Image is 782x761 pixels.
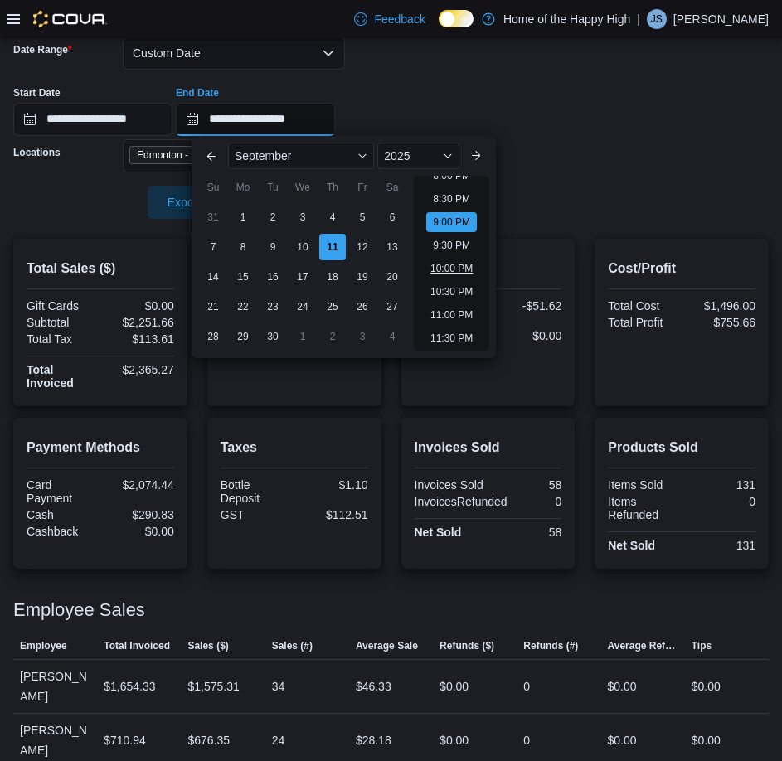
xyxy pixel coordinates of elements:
[608,438,755,458] h2: Products Sold
[230,323,256,350] div: day-29
[13,600,145,620] h3: Employee Sales
[187,676,239,696] div: $1,575.31
[523,676,530,696] div: 0
[13,86,61,99] label: Start Date
[104,316,174,329] div: $2,251.66
[104,676,155,696] div: $1,654.33
[198,202,407,351] div: September, 2025
[319,174,346,201] div: Th
[349,264,376,290] div: day-19
[13,660,97,713] div: [PERSON_NAME]
[27,438,174,458] h2: Payment Methods
[289,234,316,260] div: day-10
[289,323,316,350] div: day-1
[298,478,368,492] div: $1.10
[673,9,769,29] p: [PERSON_NAME]
[176,86,219,99] label: End Date
[200,323,226,350] div: day-28
[104,332,174,346] div: $113.61
[379,293,406,320] div: day-27
[685,299,755,313] div: $1,496.00
[104,478,174,492] div: $2,074.44
[356,676,391,696] div: $46.33
[260,204,286,230] div: day-2
[228,143,374,169] div: Button. Open the month selector. September is currently selected.
[415,495,508,508] div: InvoicesRefunded
[33,11,107,27] img: Cova
[27,316,97,329] div: Subtotal
[503,9,630,29] p: Home of the Happy High
[424,305,479,325] li: 11:00 PM
[374,11,425,27] span: Feedback
[148,186,240,219] button: Export
[379,174,406,201] div: Sa
[692,730,721,750] div: $0.00
[608,676,637,696] div: $0.00
[685,495,755,508] div: 0
[221,478,291,505] div: Bottle Deposit
[319,234,346,260] div: day-11
[235,149,291,162] span: September
[319,293,346,320] div: day-25
[158,186,231,219] span: Export
[260,234,286,260] div: day-9
[349,204,376,230] div: day-5
[491,299,561,313] div: -$51.62
[221,508,291,521] div: GST
[13,146,61,159] label: Locations
[230,293,256,320] div: day-22
[608,639,678,652] span: Average Refund
[129,146,287,164] span: Edmonton - Orchards Gate - Fire & Flower
[514,495,562,508] div: 0
[27,332,97,346] div: Total Tax
[104,525,174,538] div: $0.00
[463,143,489,169] button: Next month
[685,539,755,552] div: 131
[415,526,462,539] strong: Net Sold
[200,174,226,201] div: Su
[424,282,479,302] li: 10:30 PM
[379,234,406,260] div: day-13
[27,525,97,538] div: Cashback
[289,264,316,290] div: day-17
[685,478,755,492] div: 131
[647,9,667,29] div: Jesse Singh
[260,323,286,350] div: day-30
[104,508,174,521] div: $290.83
[27,478,97,505] div: Card Payment
[187,639,228,652] span: Sales ($)
[424,259,479,279] li: 10:00 PM
[27,299,97,313] div: Gift Cards
[347,2,431,36] a: Feedback
[349,174,376,201] div: Fr
[104,299,174,313] div: $0.00
[272,730,285,750] div: 24
[440,676,469,696] div: $0.00
[104,730,146,750] div: $710.94
[289,174,316,201] div: We
[260,264,286,290] div: day-16
[523,730,530,750] div: 0
[426,212,477,232] li: 9:00 PM
[379,264,406,290] div: day-20
[426,189,477,209] li: 8:30 PM
[440,639,494,652] span: Refunds ($)
[137,147,266,163] span: Edmonton - Orchards Gate - Fire & Flower
[608,299,678,313] div: Total Cost
[289,293,316,320] div: day-24
[651,9,663,29] span: JS
[608,478,678,492] div: Items Sold
[608,495,678,521] div: Items Refunded
[426,166,477,186] li: 8:00 PM
[198,143,225,169] button: Previous Month
[13,103,172,136] input: Press the down key to open a popover containing a calendar.
[685,316,755,329] div: $755.66
[426,235,477,255] li: 9:30 PM
[349,293,376,320] div: day-26
[692,639,712,652] span: Tips
[272,639,313,652] span: Sales (#)
[104,639,170,652] span: Total Invoiced
[27,363,74,390] strong: Total Invoiced
[608,259,755,279] h2: Cost/Profit
[27,259,174,279] h2: Total Sales ($)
